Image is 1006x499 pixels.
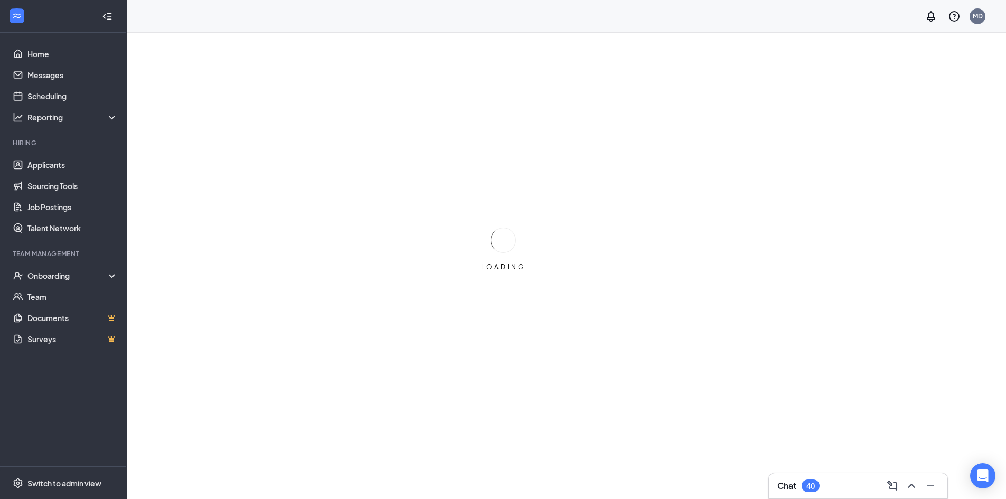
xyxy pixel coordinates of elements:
button: ComposeMessage [884,477,901,494]
div: MD [973,12,983,21]
svg: WorkstreamLogo [12,11,22,21]
a: Talent Network [27,218,118,239]
button: Minimize [922,477,939,494]
svg: ChevronUp [905,479,918,492]
div: 40 [806,482,815,491]
h3: Chat [777,480,796,492]
a: Team [27,286,118,307]
svg: QuestionInfo [948,10,961,23]
a: Home [27,43,118,64]
svg: Notifications [925,10,937,23]
a: SurveysCrown [27,328,118,350]
a: Scheduling [27,86,118,107]
div: Open Intercom Messenger [970,463,995,488]
svg: Settings [13,478,23,488]
div: Hiring [13,138,116,147]
div: Switch to admin view [27,478,101,488]
a: Job Postings [27,196,118,218]
svg: UserCheck [13,270,23,281]
div: Team Management [13,249,116,258]
button: ChevronUp [903,477,920,494]
svg: ComposeMessage [886,479,899,492]
svg: Minimize [924,479,937,492]
svg: Analysis [13,112,23,123]
div: Reporting [27,112,118,123]
a: Sourcing Tools [27,175,118,196]
svg: Collapse [102,11,112,22]
a: DocumentsCrown [27,307,118,328]
a: Applicants [27,154,118,175]
a: Messages [27,64,118,86]
div: Onboarding [27,270,109,281]
div: LOADING [477,262,530,271]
